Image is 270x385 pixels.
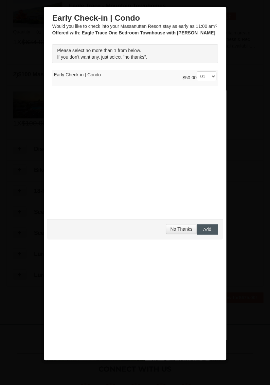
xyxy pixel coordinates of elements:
span: No Thanks [170,226,192,232]
span: Please select no more than 1 from below. [57,48,141,53]
td: Early Check-in | Condo [52,70,218,86]
span: Add [203,227,211,232]
button: No Thanks [166,224,196,234]
span: Offered with [52,30,79,35]
strong: : Eagle Trace One Bedroom Townhouse with [PERSON_NAME] [52,30,215,35]
button: Add [197,224,218,235]
span: If you don't want any, just select "no thanks". [57,54,147,60]
div: Would you like to check into your Massanutten Resort stay as early as 11:00 am? [52,13,218,36]
h3: Early Check-in | Condo [52,13,218,23]
div: $50.00 [183,71,216,85]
